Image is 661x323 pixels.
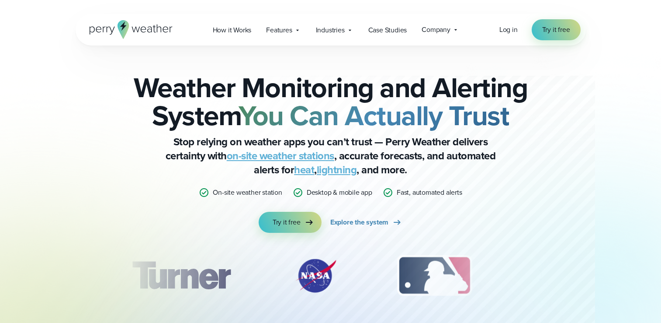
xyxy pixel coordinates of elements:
span: Try it free [542,25,570,35]
p: Desktop & mobile app [307,187,372,198]
img: Turner-Construction_1.svg [119,254,243,298]
span: How it Works [213,25,252,35]
div: 1 of 12 [119,254,243,298]
p: Stop relying on weather apps you can’t trust — Perry Weather delivers certainty with , accurate f... [156,135,505,177]
strong: You Can Actually Trust [239,95,509,136]
p: Fast, automated alerts [397,187,462,198]
a: Explore the system [330,212,402,233]
span: Explore the system [330,217,388,228]
span: Try it free [273,217,301,228]
a: lightning [317,162,357,178]
h2: Weather Monitoring and Alerting System [119,74,542,130]
div: 3 of 12 [388,254,481,298]
div: slideshow [119,254,542,302]
a: Case Studies [361,21,415,39]
img: NASA.svg [285,254,346,298]
a: on-site weather stations [227,148,334,164]
a: Try it free [259,212,322,233]
span: Industries [316,25,345,35]
img: MLB.svg [388,254,481,298]
span: Case Studies [368,25,407,35]
div: 4 of 12 [523,254,592,298]
div: 2 of 12 [285,254,346,298]
a: How it Works [205,21,259,39]
a: Log in [499,25,518,35]
a: heat [294,162,314,178]
p: On-site weather station [213,187,282,198]
span: Company [422,25,450,35]
span: Features [266,25,292,35]
img: PGA.svg [523,254,592,298]
a: Try it free [532,19,581,40]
